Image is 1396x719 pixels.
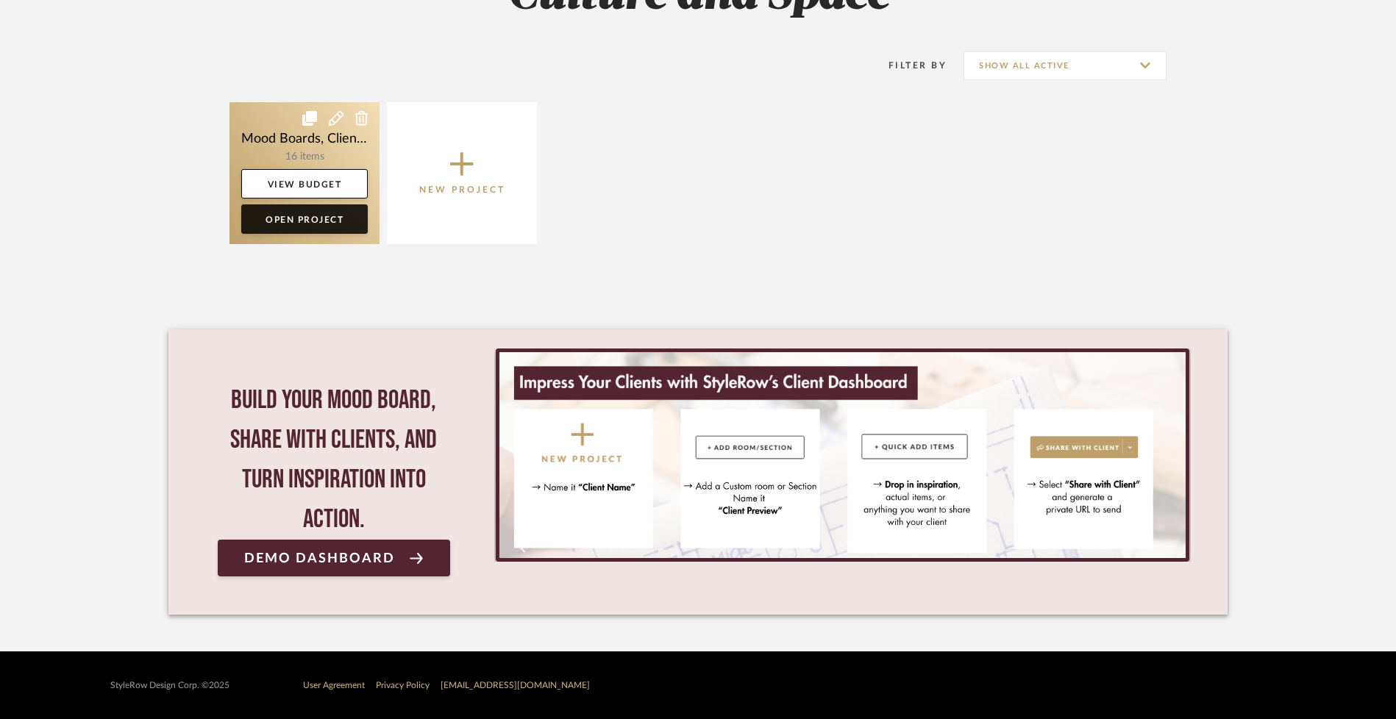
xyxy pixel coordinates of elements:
p: New Project [419,182,505,197]
div: StyleRow Design Corp. ©2025 [110,680,229,691]
a: Open Project [241,204,368,234]
div: Filter By [869,58,947,73]
div: Build your mood board, share with clients, and turn inspiration into action. [218,381,450,540]
img: StyleRow_Client_Dashboard_Banner__1_.png [499,352,1186,558]
a: User Agreement [303,681,365,690]
span: Demo Dashboard [244,551,395,565]
a: Privacy Policy [376,681,430,690]
a: View Budget [241,169,368,198]
a: [EMAIL_ADDRESS][DOMAIN_NAME] [441,681,590,690]
div: 0 [494,348,1191,562]
button: New Project [387,102,537,244]
a: Demo Dashboard [218,540,450,576]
